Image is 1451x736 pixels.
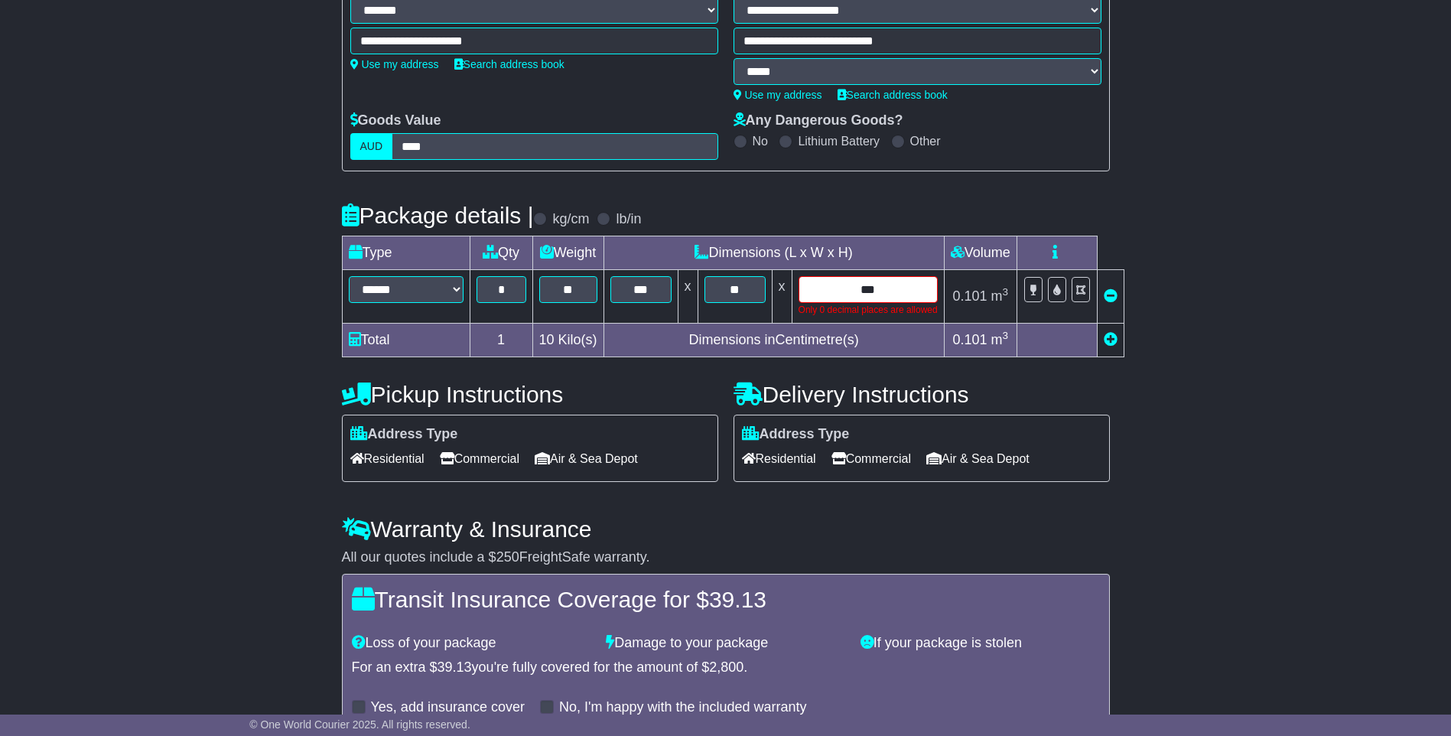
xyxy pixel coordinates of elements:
[742,447,816,471] span: Residential
[350,58,439,70] a: Use my address
[371,699,525,716] label: Yes, add insurance cover
[352,659,1100,676] div: For an extra $ you're fully covered for the amount of $ .
[342,516,1110,542] h4: Warranty & Insurance
[539,332,555,347] span: 10
[552,211,589,228] label: kg/cm
[910,134,941,148] label: Other
[678,270,698,324] td: x
[496,549,519,565] span: 250
[991,332,1008,347] span: m
[342,203,534,228] h4: Package details |
[535,447,638,471] span: Air & Sea Depot
[831,447,911,471] span: Commercial
[838,89,948,101] a: Search address book
[342,324,470,357] td: Total
[438,659,472,675] span: 39.13
[352,587,1100,612] h4: Transit Insurance Coverage for $
[350,112,441,129] label: Goods Value
[1104,332,1118,347] a: Add new item
[532,236,603,270] td: Weight
[944,236,1017,270] td: Volume
[342,382,718,407] h4: Pickup Instructions
[853,635,1108,652] div: If your package is stolen
[798,134,880,148] label: Lithium Battery
[603,236,944,270] td: Dimensions (L x W x H)
[342,236,470,270] td: Type
[709,659,743,675] span: 2,800
[709,587,766,612] span: 39.13
[350,133,393,160] label: AUD
[991,288,1008,304] span: m
[350,426,458,443] label: Address Type
[470,324,532,357] td: 1
[440,447,519,471] span: Commercial
[753,134,768,148] label: No
[532,324,603,357] td: Kilo(s)
[342,549,1110,566] div: All our quotes include a $ FreightSafe warranty.
[926,447,1030,471] span: Air & Sea Depot
[799,303,938,317] div: Only 0 decimal places are allowed
[1104,288,1118,304] a: Remove this item
[734,89,822,101] a: Use my address
[603,324,944,357] td: Dimensions in Centimetre(s)
[616,211,641,228] label: lb/in
[350,447,425,471] span: Residential
[454,58,564,70] a: Search address book
[1002,330,1008,341] sup: 3
[952,288,987,304] span: 0.101
[1002,286,1008,298] sup: 3
[734,112,903,129] label: Any Dangerous Goods?
[598,635,853,652] div: Damage to your package
[344,635,599,652] div: Loss of your package
[559,699,807,716] label: No, I'm happy with the included warranty
[952,332,987,347] span: 0.101
[742,426,850,443] label: Address Type
[470,236,532,270] td: Qty
[772,270,792,324] td: x
[249,718,470,731] span: © One World Courier 2025. All rights reserved.
[734,382,1110,407] h4: Delivery Instructions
